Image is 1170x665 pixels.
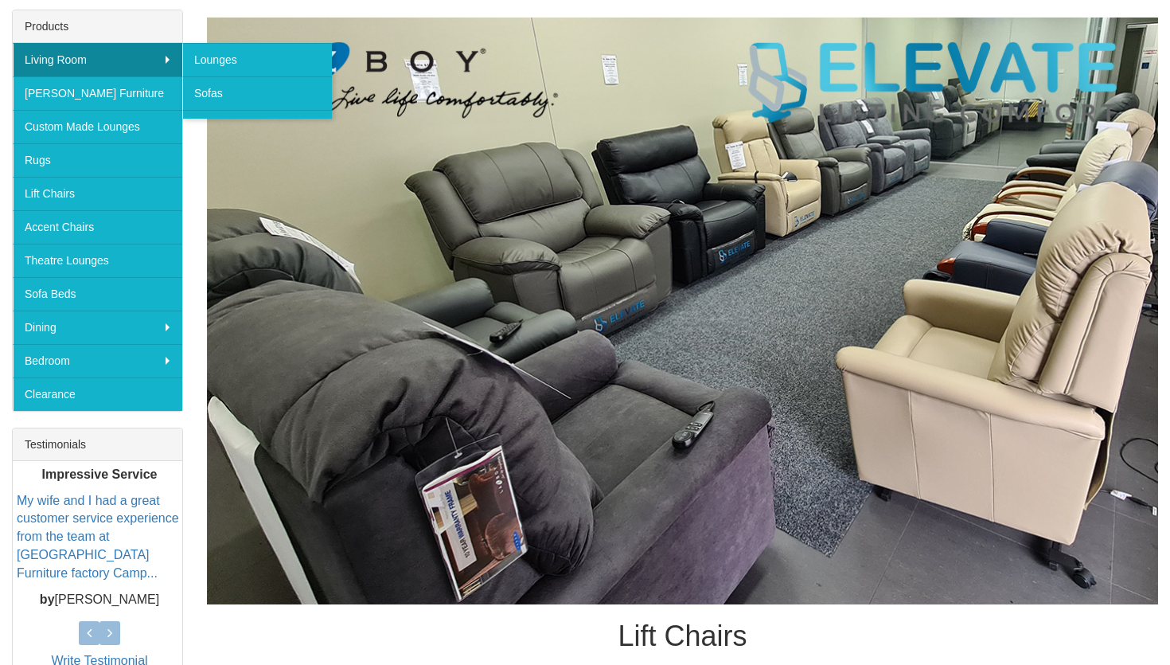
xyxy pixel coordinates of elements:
a: Sofa Beds [13,277,182,311]
b: by [40,593,55,606]
a: Bedroom [13,344,182,377]
div: Products [13,10,182,43]
b: Impressive Service [42,467,158,481]
img: Lift Chairs [207,18,1158,604]
a: Clearance [13,377,182,411]
p: [PERSON_NAME] [17,591,182,609]
a: [PERSON_NAME] Furniture [13,76,182,110]
a: Lift Chairs [13,177,182,210]
a: Theatre Lounges [13,244,182,277]
h1: Lift Chairs [207,620,1158,652]
a: Rugs [13,143,182,177]
a: Accent Chairs [13,210,182,244]
a: Sofas [182,76,332,110]
a: Custom Made Lounges [13,110,182,143]
a: Living Room [13,43,182,76]
div: Testimonials [13,428,182,461]
a: Australian Made Lounges [182,110,332,143]
a: Dining [13,311,182,344]
a: Lounges [182,43,332,76]
a: My wife and I had a great customer service experience from the team at [GEOGRAPHIC_DATA] Furnitur... [17,494,179,580]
